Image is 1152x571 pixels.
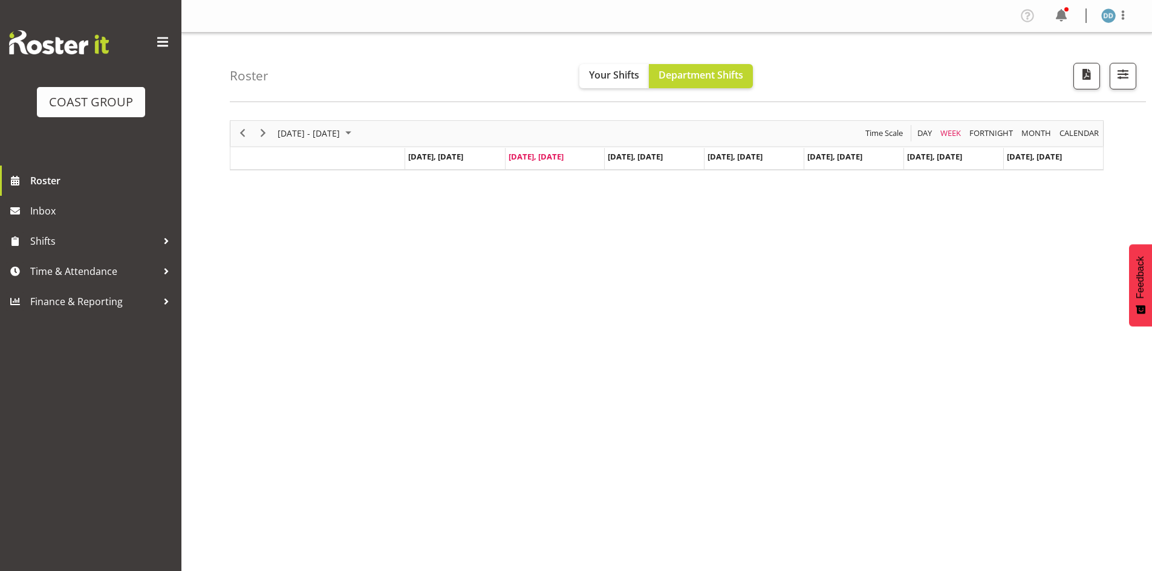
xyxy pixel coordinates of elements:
[907,151,962,162] span: [DATE], [DATE]
[30,292,157,311] span: Finance & Reporting
[232,121,253,146] div: previous period
[968,126,1015,141] button: Fortnight
[579,64,649,88] button: Your Shifts
[864,126,905,141] button: Time Scale
[9,30,109,54] img: Rosterit website logo
[1020,126,1052,141] span: Month
[1129,244,1152,326] button: Feedback - Show survey
[509,151,564,162] span: [DATE], [DATE]
[708,151,763,162] span: [DATE], [DATE]
[230,69,268,83] h4: Roster
[649,64,753,88] button: Department Shifts
[49,93,133,111] div: COAST GROUP
[235,126,251,141] button: Previous
[253,121,273,146] div: next period
[659,68,743,82] span: Department Shifts
[589,68,639,82] span: Your Shifts
[273,121,359,146] div: August 18 - 24, 2025
[1020,126,1053,141] button: Timeline Month
[276,126,357,141] button: August 2025
[1058,126,1100,141] span: calendar
[939,126,963,141] button: Timeline Week
[255,126,272,141] button: Next
[916,126,933,141] span: Day
[276,126,341,141] span: [DATE] - [DATE]
[968,126,1014,141] span: Fortnight
[30,202,175,220] span: Inbox
[30,232,157,250] span: Shifts
[30,262,157,280] span: Time & Attendance
[1007,151,1062,162] span: [DATE], [DATE]
[1101,8,1116,23] img: darryl-dickinson1161.jpg
[1058,126,1101,141] button: Month
[916,126,934,141] button: Timeline Day
[939,126,962,141] span: Week
[1110,63,1136,89] button: Filter Shifts
[608,151,663,162] span: [DATE], [DATE]
[230,120,1104,170] div: Timeline Week of August 19, 2025
[408,151,463,162] span: [DATE], [DATE]
[30,172,175,190] span: Roster
[864,126,904,141] span: Time Scale
[1073,63,1100,89] button: Download a PDF of the roster according to the set date range.
[1135,256,1146,298] span: Feedback
[807,151,862,162] span: [DATE], [DATE]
